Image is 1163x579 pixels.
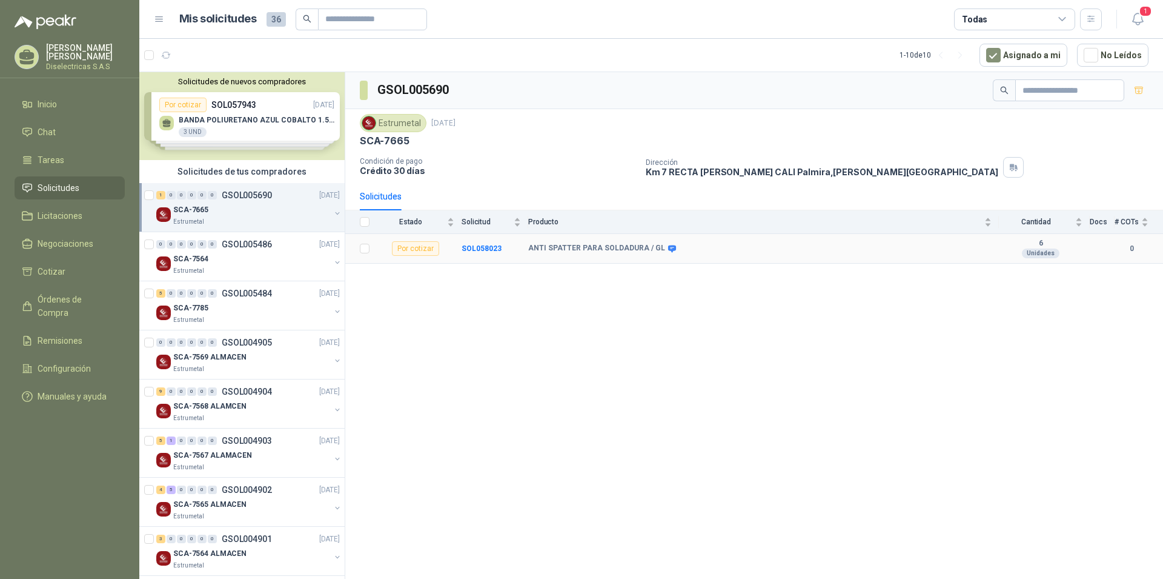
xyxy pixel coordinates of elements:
[462,244,502,253] a: SOL058023
[1090,210,1115,234] th: Docs
[15,204,125,227] a: Licitaciones
[177,338,186,347] div: 0
[208,191,217,199] div: 0
[208,240,217,249] div: 0
[167,191,176,199] div: 0
[156,437,165,445] div: 5
[197,191,207,199] div: 0
[173,512,204,521] p: Estrumetal
[319,484,340,496] p: [DATE]
[38,293,113,320] span: Órdenes de Compra
[156,483,342,521] a: 4 5 0 0 0 0 GSOL004902[DATE] Company LogoSCA-7565 ALMACENEstrumetal
[360,114,426,132] div: Estrumetal
[15,232,125,255] a: Negociaciones
[1115,218,1139,226] span: # COTs
[38,237,93,250] span: Negociaciones
[167,437,176,445] div: 1
[46,44,125,61] p: [PERSON_NAME] [PERSON_NAME]
[167,289,176,298] div: 0
[177,535,186,543] div: 0
[360,157,636,166] p: Condición de pago
[999,239,1082,249] b: 6
[173,499,247,510] p: SCA-7565 ALMACEN
[187,289,196,298] div: 0
[392,241,439,256] div: Por cotizar
[167,338,176,347] div: 0
[173,217,204,227] p: Estrumetal
[156,532,342,571] a: 3 0 0 0 0 0 GSOL004901[DATE] Company LogoSCA-7564 ALMACENEstrumetal
[979,44,1067,67] button: Asignado a mi
[38,153,64,167] span: Tareas
[360,135,409,147] p: SCA-7665
[646,158,999,167] p: Dirección
[173,204,208,216] p: SCA-7665
[156,240,165,249] div: 0
[222,289,272,298] p: GSOL005484
[15,260,125,283] a: Cotizar
[173,364,204,374] p: Estrumetal
[187,486,196,494] div: 0
[15,176,125,199] a: Solicitudes
[177,191,186,199] div: 0
[462,210,528,234] th: Solicitud
[187,338,196,347] div: 0
[15,329,125,352] a: Remisiones
[167,486,176,494] div: 5
[156,355,171,369] img: Company Logo
[177,486,186,494] div: 0
[173,413,204,423] p: Estrumetal
[15,149,125,172] a: Tareas
[319,534,340,545] p: [DATE]
[156,338,165,347] div: 0
[222,387,272,396] p: GSOL004904
[267,12,286,27] span: 36
[197,289,207,298] div: 0
[377,210,462,234] th: Estado
[177,240,186,249] div: 0
[156,207,171,222] img: Company Logo
[900,45,970,65] div: 1 - 10 de 10
[156,486,165,494] div: 4
[1115,243,1148,255] b: 0
[38,390,107,403] span: Manuales y ayuda
[38,98,57,111] span: Inicio
[187,535,196,543] div: 0
[167,387,176,396] div: 0
[156,191,165,199] div: 1
[173,450,252,461] p: SCA-7567 ALAMACEN
[187,437,196,445] div: 0
[177,437,186,445] div: 0
[222,437,272,445] p: GSOL004903
[156,237,342,276] a: 0 0 0 0 0 0 GSOL005486[DATE] Company LogoSCA-7564Estrumetal
[431,118,456,129] p: [DATE]
[38,334,82,347] span: Remisiones
[362,116,376,130] img: Company Logo
[319,435,340,447] p: [DATE]
[1077,44,1148,67] button: No Leídos
[15,385,125,408] a: Manuales y ayuda
[156,551,171,566] img: Company Logo
[173,352,247,363] p: SCA-7569 ALMACEN
[1115,210,1163,234] th: # COTs
[222,535,272,543] p: GSOL004901
[187,387,196,396] div: 0
[208,338,217,347] div: 0
[319,288,340,300] p: [DATE]
[1127,8,1148,30] button: 1
[360,166,636,176] p: Crédito 30 días
[173,266,204,276] p: Estrumetal
[319,337,340,349] p: [DATE]
[962,13,987,26] div: Todas
[197,437,207,445] div: 0
[156,453,171,467] img: Company Logo
[156,335,342,374] a: 0 0 0 0 0 0 GSOL004905[DATE] Company LogoSCA-7569 ALMACENEstrumetal
[646,167,999,177] p: Km 7 RECTA [PERSON_NAME] CALI Palmira , [PERSON_NAME][GEOGRAPHIC_DATA]
[528,218,982,226] span: Producto
[15,357,125,380] a: Configuración
[208,437,217,445] div: 0
[462,218,511,226] span: Solicitud
[38,181,79,195] span: Solicitudes
[156,387,165,396] div: 9
[197,387,207,396] div: 0
[156,188,342,227] a: 1 0 0 0 0 0 GSOL005690[DATE] Company LogoSCA-7665Estrumetal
